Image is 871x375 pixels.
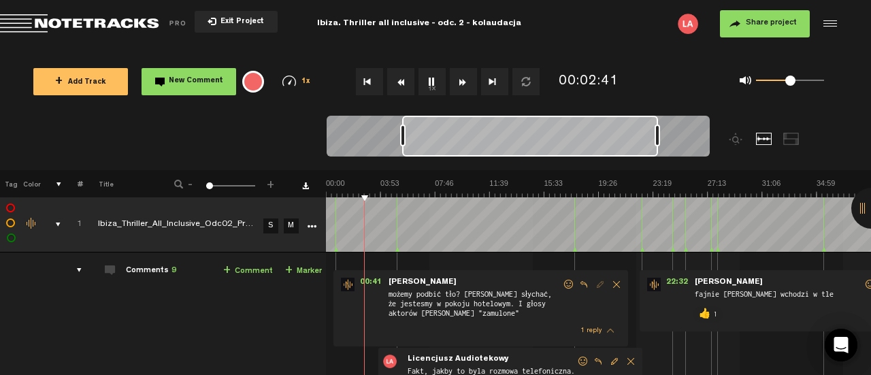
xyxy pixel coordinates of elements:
[580,327,602,334] span: 1 reply
[418,68,446,95] button: 1x
[171,267,176,275] span: 9
[647,278,661,291] img: star-track.png
[606,357,623,366] span: Edit comment
[98,218,275,232] div: Click to edit the title
[825,329,857,361] div: Open Intercom Messenger
[22,218,42,230] div: Change the color of the waveform
[711,306,719,323] p: 1
[356,68,383,95] button: Go to beginning
[592,280,608,289] span: Edit comment
[185,178,196,186] span: -
[55,79,106,86] span: Add Track
[590,357,606,366] span: Reply to comment
[20,197,40,252] td: Change the color of the waveform
[265,178,276,186] span: +
[746,19,797,27] span: Share project
[481,68,508,95] button: Go to end
[326,178,871,197] img: ruler
[285,265,293,276] span: +
[607,326,614,336] span: thread
[263,218,278,233] a: S
[301,78,311,86] span: 1x
[83,170,156,197] th: Title
[42,218,63,231] div: comments, stamps & drawings
[406,355,510,364] span: Licencjusz Audiotekowy
[61,197,82,252] td: Click to change the order number 1
[63,263,84,277] div: comments
[720,10,810,37] button: Share project
[33,68,128,95] button: +Add Track
[387,278,458,287] span: [PERSON_NAME]
[223,263,273,279] a: Comment
[20,170,41,197] th: Color
[216,18,264,26] span: Exit Project
[269,76,323,87] div: 1x
[623,357,639,366] span: Delete comment
[678,14,698,34] img: letters
[282,76,296,86] img: speedometer.svg
[285,263,322,279] a: Marker
[142,68,236,95] button: New Comment
[559,72,619,92] div: 00:02:41
[302,182,309,189] a: Download comments
[387,68,414,95] button: Rewind
[126,265,176,277] div: Comments
[55,76,63,87] span: +
[512,68,540,95] button: Loop
[63,218,84,231] div: Click to change the order number
[450,68,477,95] button: Fast Forward
[693,278,764,287] span: [PERSON_NAME]
[284,218,299,233] a: M
[383,355,397,368] img: letters
[693,289,864,304] span: fajnie [PERSON_NAME] wchodzi w tle
[62,170,83,197] th: #
[40,197,61,252] td: comments, stamps & drawings
[697,306,711,323] p: 👍
[387,289,562,321] span: możemy podbić tło? [PERSON_NAME] słychać, że jestesmy w pokoju hotelowym. I głosy aktorów [PERSON...
[82,197,259,252] td: Click to edit the title Ibiza_Thriller_All_Inclusive_Odc02_Prev_V2
[195,11,278,33] button: Exit Project
[576,280,592,289] span: Reply to comment
[242,71,264,93] div: {{ tooltip_message }}
[661,278,693,291] span: 22:32
[305,219,318,231] a: More
[608,280,625,289] span: Delete comment
[355,278,387,291] span: 00:41
[223,265,231,276] span: +
[169,78,223,85] span: New Comment
[341,278,355,291] img: star-track.png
